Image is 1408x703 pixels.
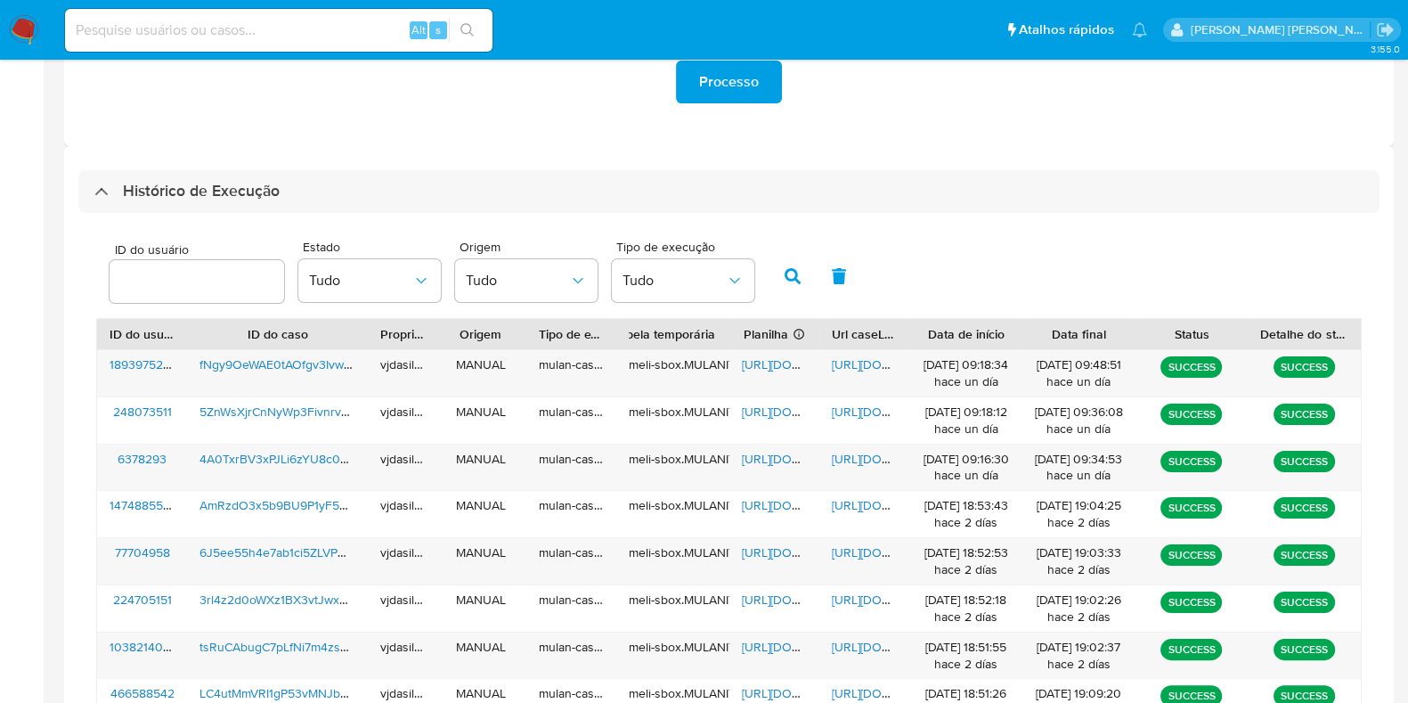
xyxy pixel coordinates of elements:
[435,21,441,38] span: s
[1376,20,1395,39] a: Sair
[449,18,485,43] button: search-icon
[1019,20,1114,39] span: Atalhos rápidos
[65,19,492,42] input: Pesquise usuários ou casos...
[1132,22,1147,37] a: Notificações
[1191,21,1371,38] p: viviane.jdasilva@mercadopago.com.br
[1370,42,1399,56] span: 3.155.0
[411,21,426,38] span: Alt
